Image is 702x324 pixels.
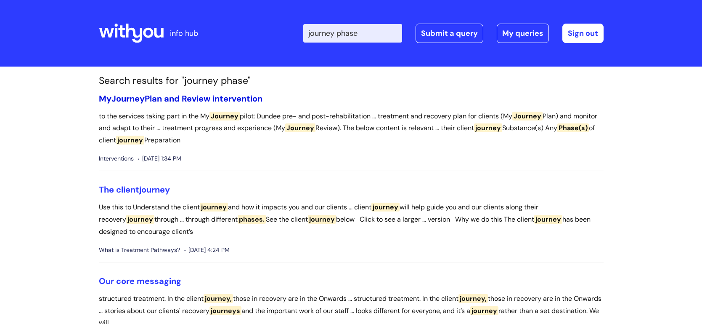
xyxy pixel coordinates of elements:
[238,215,266,224] span: phases.
[470,306,498,315] span: journey
[99,276,181,287] a: Our core messaging
[562,24,604,43] a: Sign out
[534,215,562,224] span: journey
[303,24,402,43] input: Search
[99,75,604,87] h1: Search results for "journey phase"
[126,215,154,224] span: journey
[285,123,315,132] span: Journey
[416,24,483,43] a: Submit a query
[200,203,228,212] span: journey
[99,110,604,147] p: to the services taking part in the My pilot: Dundee pre- and post-rehabilitation ... treatment an...
[116,136,144,145] span: journey
[99,184,170,195] a: The clientjourney
[139,184,170,195] span: journey
[99,93,262,104] a: MyJourneyPlan and Review intervention
[111,93,145,104] span: Journey
[303,24,604,43] div: | -
[138,153,181,164] span: [DATE] 1:34 PM
[204,294,233,303] span: journey,
[308,215,336,224] span: journey
[512,112,543,120] span: Journey
[170,27,198,40] p: info hub
[209,306,241,315] span: journeys
[474,123,502,132] span: journey
[557,123,589,132] span: Phase(s)
[497,24,549,43] a: My queries
[184,245,230,255] span: [DATE] 4:24 PM
[99,153,134,164] span: Interventions
[209,112,240,120] span: Journey
[99,201,604,238] p: Use this to Understand the client and how it impacts you and our clients ... client will help gui...
[99,245,180,255] span: What is Treatment Pathways?
[371,203,400,212] span: journey
[458,294,488,303] span: journey,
